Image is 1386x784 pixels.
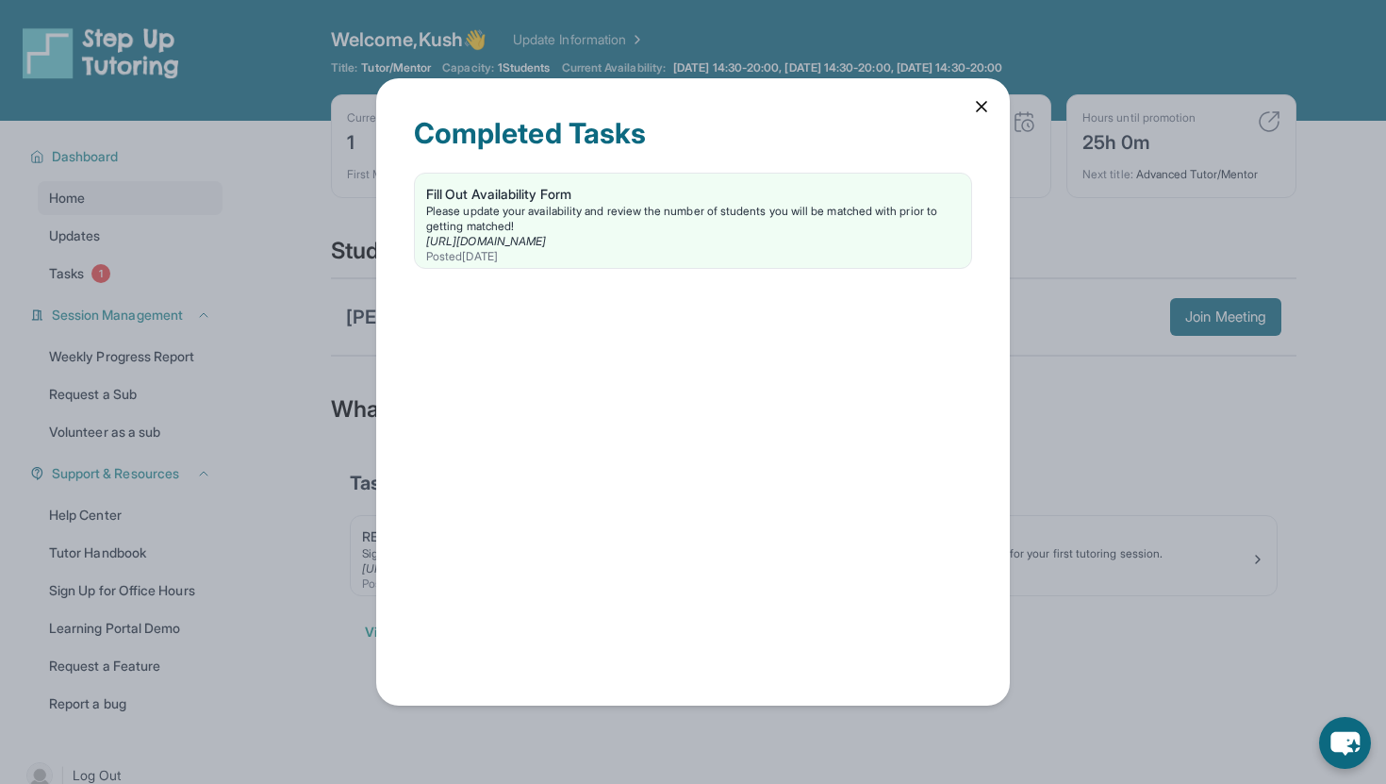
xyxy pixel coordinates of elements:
a: Fill Out Availability FormPlease update your availability and review the number of students you w... [415,174,971,268]
a: [URL][DOMAIN_NAME] [426,234,546,248]
div: Please update your availability and review the number of students you will be matched with prior ... [426,204,960,234]
div: Posted [DATE] [426,249,960,264]
div: Completed Tasks [414,116,972,173]
button: chat-button [1319,717,1371,769]
div: Fill Out Availability Form [426,185,960,204]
